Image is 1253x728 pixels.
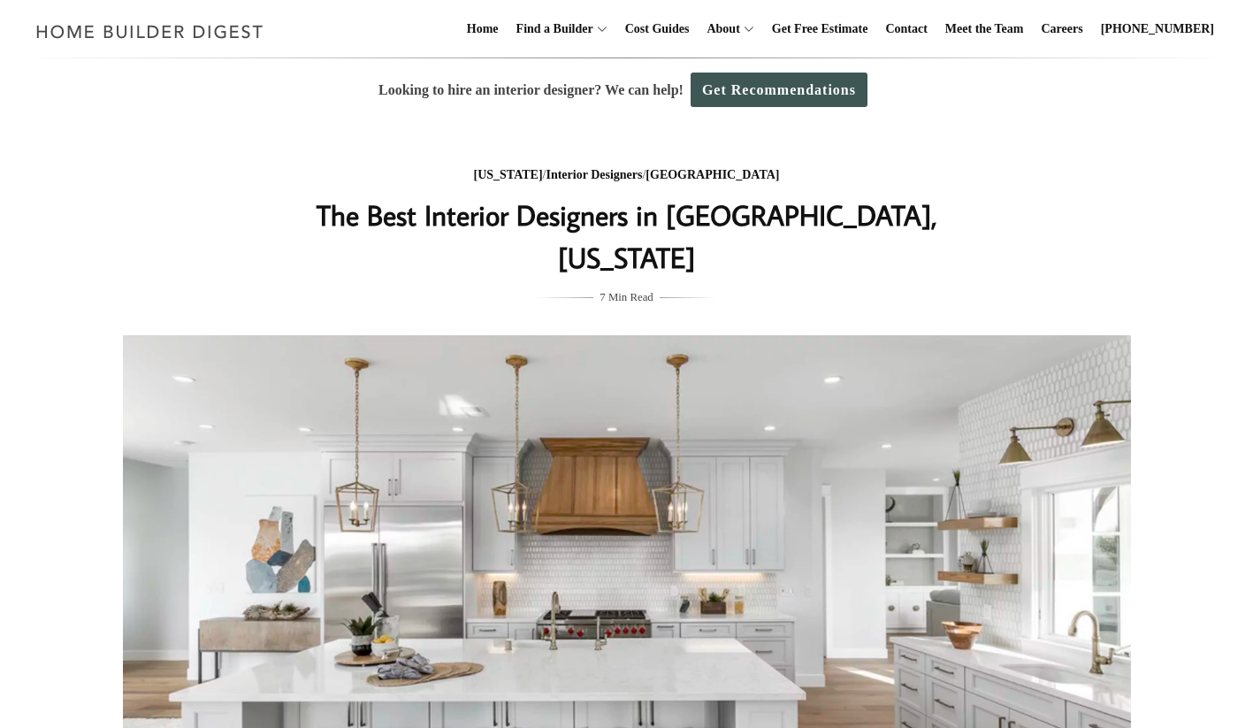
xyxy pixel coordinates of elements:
a: [PHONE_NUMBER] [1094,1,1221,57]
a: [US_STATE] [474,168,543,181]
a: Careers [1035,1,1090,57]
a: Find a Builder [509,1,593,57]
a: Home [460,1,506,57]
h1: The Best Interior Designers in [GEOGRAPHIC_DATA], [US_STATE] [274,194,980,279]
a: About [699,1,739,57]
a: Meet the Team [938,1,1031,57]
img: Home Builder Digest [28,14,271,49]
a: [GEOGRAPHIC_DATA] [646,168,779,181]
span: 7 Min Read [600,287,653,307]
a: Get Recommendations [691,73,867,107]
div: / / [274,165,980,187]
a: Interior Designers [546,168,642,181]
a: Get Free Estimate [765,1,875,57]
a: Contact [878,1,934,57]
a: Cost Guides [618,1,697,57]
